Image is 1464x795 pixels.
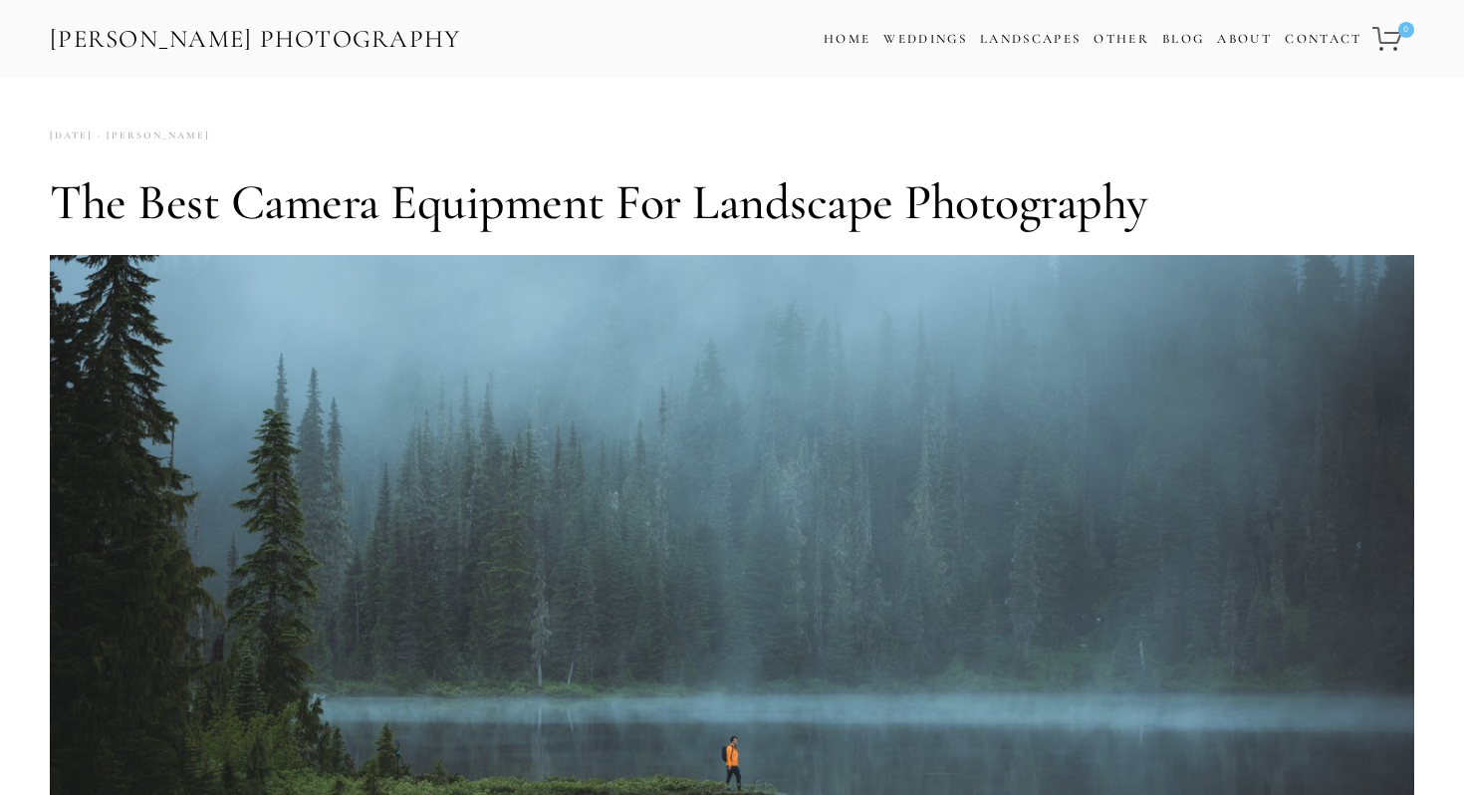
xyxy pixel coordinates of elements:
a: About [1217,25,1272,54]
a: Blog [1162,25,1204,54]
a: Home [824,25,870,54]
a: [PERSON_NAME] [93,123,210,149]
a: Other [1094,31,1149,47]
a: Weddings [883,31,967,47]
a: [PERSON_NAME] Photography [48,17,463,62]
a: Landscapes [980,31,1081,47]
span: 0 [1398,22,1414,38]
a: 0 items in cart [1369,15,1416,63]
time: [DATE] [50,123,93,149]
h1: The Best Camera Equipment for Landscape Photography [50,172,1414,232]
a: Contact [1285,25,1361,54]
